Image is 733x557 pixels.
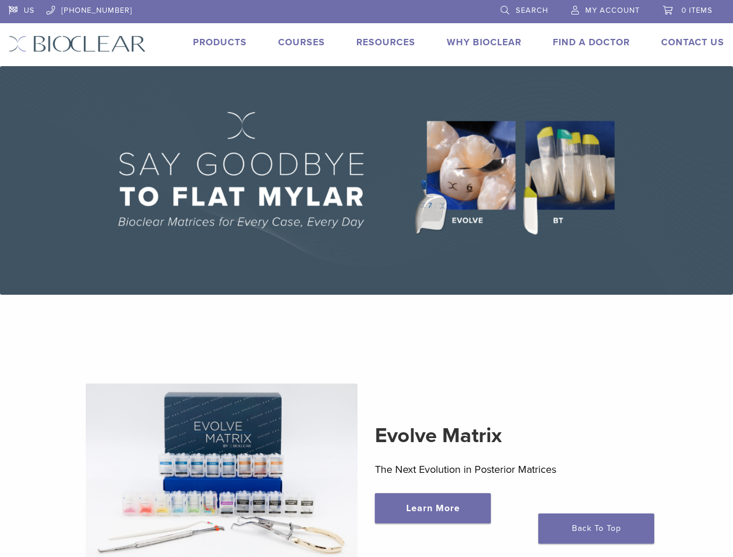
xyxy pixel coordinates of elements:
span: My Account [585,6,640,15]
a: Contact Us [661,37,724,48]
span: 0 items [681,6,713,15]
a: Back To Top [538,513,654,544]
a: Find A Doctor [553,37,630,48]
a: Why Bioclear [447,37,522,48]
p: The Next Evolution in Posterior Matrices [375,461,647,478]
img: Bioclear [9,35,146,52]
a: Courses [278,37,325,48]
h2: Evolve Matrix [375,422,647,450]
a: Resources [356,37,415,48]
span: Search [516,6,548,15]
a: Learn More [375,493,491,523]
a: Products [193,37,247,48]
